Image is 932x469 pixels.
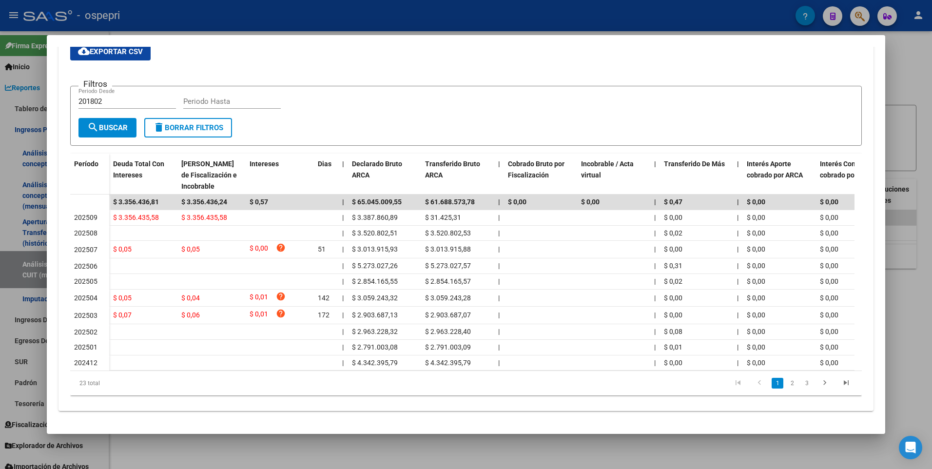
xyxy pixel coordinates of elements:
span: $ 0,00 [747,262,765,270]
span: | [342,262,344,270]
span: $ 0,05 [113,245,132,253]
datatable-header-cell: Transferido Bruto ARCA [421,154,494,196]
li: page 1 [770,375,785,391]
span: $ 3.520.802,53 [425,229,471,237]
a: go to previous page [750,378,769,389]
span: 202505 [74,277,97,285]
span: | [654,311,656,319]
span: $ 0,07 [113,311,132,319]
span: $ 0,02 [664,277,682,285]
span: | [737,262,738,270]
datatable-header-cell: Deuda Bruta Neto de Fiscalización e Incobrable [177,154,246,196]
span: $ 0,00 [664,214,682,221]
span: $ 0,00 [747,359,765,367]
span: $ 0,00 [747,311,765,319]
span: $ 0,00 [747,294,765,302]
span: $ 0,00 [581,198,600,206]
a: go to last page [837,378,855,389]
span: | [654,198,656,206]
span: | [342,277,344,285]
span: $ 3.356.435,58 [181,214,227,221]
span: | [737,311,738,319]
datatable-header-cell: | [650,154,660,196]
span: $ 3.520.802,51 [352,229,398,237]
span: 202508 [74,229,97,237]
span: Dias [318,160,331,168]
span: 202509 [74,214,97,221]
datatable-header-cell: | [338,154,348,196]
datatable-header-cell: Declarado Bruto ARCA [348,154,421,196]
span: $ 2.903.687,07 [425,311,471,319]
span: [PERSON_NAME] de Fiscalización e Incobrable [181,160,237,190]
span: Exportar CSV [78,47,143,56]
span: $ 0,08 [664,328,682,335]
a: 3 [801,378,813,389]
span: $ 0,01 [250,292,268,305]
span: | [737,160,739,168]
span: | [498,229,500,237]
span: 202506 [74,262,97,270]
span: | [654,277,656,285]
span: 202501 [74,343,97,351]
span: | [498,198,500,206]
span: $ 2.854.165,55 [352,277,398,285]
span: | [737,343,738,351]
span: $ 0,00 [250,243,268,256]
span: | [498,245,500,253]
span: $ 2.791.003,09 [425,343,471,351]
datatable-header-cell: Intereses [246,154,314,196]
h3: Filtros [78,78,112,89]
span: Borrar Filtros [153,123,223,132]
span: $ 3.059.243,28 [425,294,471,302]
span: | [654,160,656,168]
span: Transferido De Más [664,160,725,168]
span: $ 0,00 [820,198,838,206]
span: $ 0,00 [820,245,838,253]
span: | [342,229,344,237]
a: go to first page [729,378,747,389]
a: 1 [772,378,783,389]
span: $ 0,00 [747,198,765,206]
span: $ 3.356.436,81 [113,198,159,206]
datatable-header-cell: | [494,154,504,196]
span: $ 0,00 [664,359,682,367]
span: $ 2.963.228,32 [352,328,398,335]
span: | [654,359,656,367]
span: $ 2.791.003,08 [352,343,398,351]
mat-icon: search [87,121,99,133]
span: $ 0,31 [664,262,682,270]
span: $ 0,05 [181,245,200,253]
span: $ 2.903.687,13 [352,311,398,319]
span: 202507 [74,246,97,254]
datatable-header-cell: Transferido De Más [660,154,733,196]
a: go to next page [815,378,834,389]
span: $ 0,05 [113,294,132,302]
i: help [276,292,286,301]
span: $ 2.854.165,57 [425,277,471,285]
span: $ 0,00 [820,311,838,319]
span: | [654,294,656,302]
span: 51 [318,245,326,253]
span: | [737,294,738,302]
span: $ 0,00 [664,311,682,319]
span: $ 0,00 [820,343,838,351]
span: $ 0,00 [508,198,526,206]
span: 202502 [74,328,97,336]
datatable-header-cell: Dias [314,154,338,196]
span: $ 0,00 [747,229,765,237]
span: $ 65.045.009,55 [352,198,402,206]
span: | [498,359,500,367]
mat-icon: delete [153,121,165,133]
span: | [737,328,738,335]
span: $ 0,00 [820,262,838,270]
div: 23 total [70,371,227,395]
mat-icon: cloud_download [78,45,90,57]
span: Interés Contribución cobrado por ARCA [820,160,883,179]
span: 202412 [74,359,97,367]
span: $ 0,00 [820,214,838,221]
span: $ 0,02 [664,229,682,237]
a: 2 [786,378,798,389]
span: | [498,262,500,270]
span: | [498,160,500,168]
span: 172 [318,311,330,319]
